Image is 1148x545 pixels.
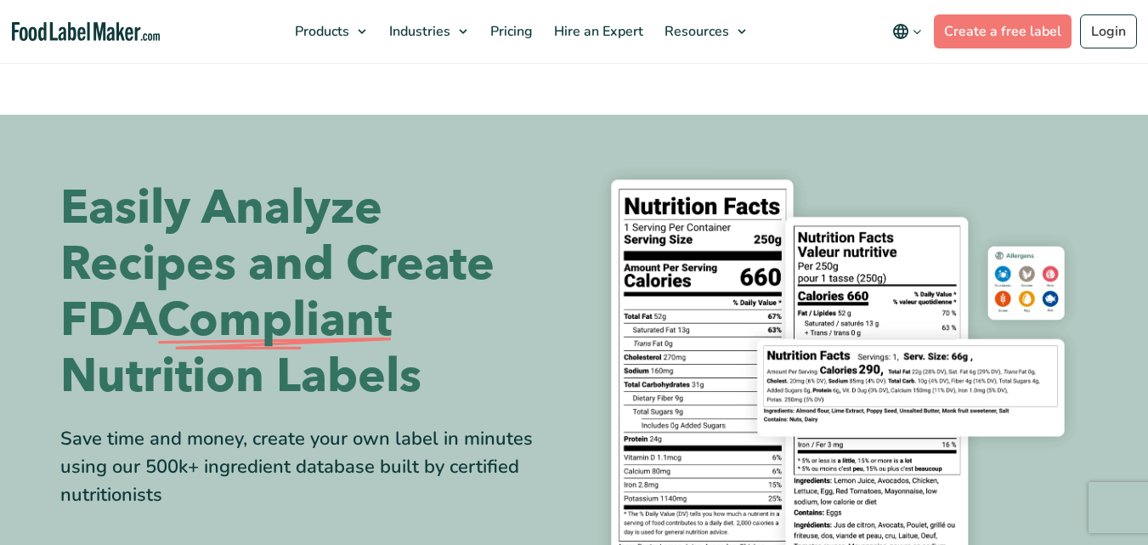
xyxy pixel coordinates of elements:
a: Login [1080,14,1137,48]
span: Compliant [157,292,392,349]
span: Hire an Expert [549,22,645,41]
span: Industries [384,22,452,41]
span: Resources [659,22,731,41]
span: Pricing [485,22,534,41]
a: Create a free label [934,14,1072,48]
div: Save time and money, create your own label in minutes using our 500k+ ingredient database built b... [60,425,562,509]
h1: Easily Analyze Recipes and Create FDA Nutrition Labels [60,180,562,405]
span: Products [290,22,351,41]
